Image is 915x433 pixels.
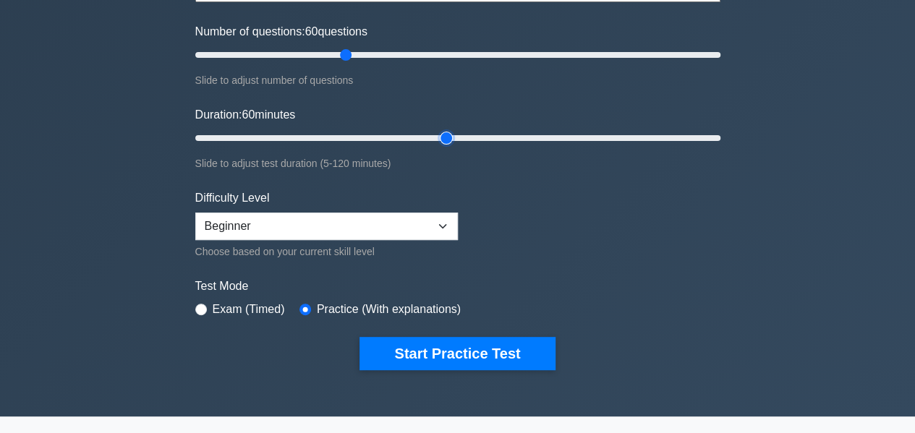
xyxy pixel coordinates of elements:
label: Number of questions: questions [195,23,367,40]
label: Practice (With explanations) [317,301,461,318]
div: Choose based on your current skill level [195,243,458,260]
label: Duration: minutes [195,106,296,124]
label: Exam (Timed) [213,301,285,318]
button: Start Practice Test [359,337,555,370]
span: 60 [305,25,318,38]
div: Slide to adjust test duration (5-120 minutes) [195,155,720,172]
label: Test Mode [195,278,720,295]
label: Difficulty Level [195,189,270,207]
span: 60 [242,108,255,121]
div: Slide to adjust number of questions [195,72,720,89]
